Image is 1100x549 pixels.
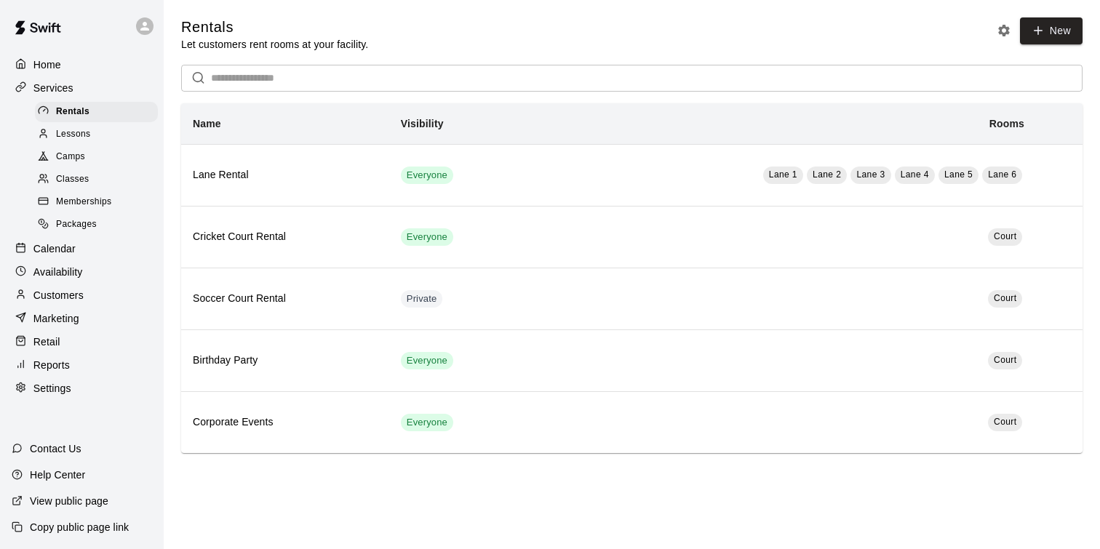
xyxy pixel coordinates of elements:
[12,284,152,306] a: Customers
[35,146,164,169] a: Camps
[33,57,61,72] p: Home
[401,169,453,183] span: Everyone
[994,293,1016,303] span: Court
[33,288,84,302] p: Customers
[12,308,152,329] a: Marketing
[33,265,83,279] p: Availability
[35,215,158,235] div: Packages
[193,167,378,183] h6: Lane Rental
[1020,17,1083,44] a: New
[401,416,453,430] span: Everyone
[769,169,797,180] span: Lane 1
[181,37,368,52] p: Let customers rent rooms at your facility.
[401,167,453,184] div: This service is visible to all of your customers
[193,353,378,369] h6: Birthday Party
[12,54,152,76] a: Home
[35,124,158,145] div: Lessons
[33,81,73,95] p: Services
[35,169,158,190] div: Classes
[35,214,164,236] a: Packages
[56,172,89,187] span: Classes
[56,217,97,232] span: Packages
[994,417,1016,427] span: Court
[35,102,158,122] div: Rentals
[193,229,378,245] h6: Cricket Court Rental
[12,331,152,353] a: Retail
[33,381,71,396] p: Settings
[30,494,108,508] p: View public page
[35,147,158,167] div: Camps
[181,103,1083,453] table: simple table
[989,118,1024,129] b: Rooms
[35,169,164,191] a: Classes
[56,127,91,142] span: Lessons
[401,354,453,368] span: Everyone
[401,231,453,244] span: Everyone
[813,169,841,180] span: Lane 2
[181,17,368,37] h5: Rentals
[401,292,443,306] span: Private
[401,352,453,369] div: This service is visible to all of your customers
[993,20,1015,41] button: Rental settings
[994,355,1016,365] span: Court
[56,195,111,209] span: Memberships
[193,118,221,129] b: Name
[30,520,129,534] p: Copy public page link
[35,192,158,212] div: Memberships
[33,334,60,349] p: Retail
[401,118,444,129] b: Visibility
[12,354,152,376] a: Reports
[12,238,152,260] a: Calendar
[401,290,443,308] div: This service is hidden, and can only be accessed via a direct link
[944,169,973,180] span: Lane 5
[35,123,164,145] a: Lessons
[901,169,929,180] span: Lane 4
[35,191,164,214] a: Memberships
[994,231,1016,241] span: Court
[56,150,85,164] span: Camps
[401,228,453,246] div: This service is visible to all of your customers
[56,105,89,119] span: Rentals
[401,414,453,431] div: This service is visible to all of your customers
[12,77,152,99] a: Services
[193,414,378,430] h6: Corporate Events
[856,169,885,180] span: Lane 3
[12,377,152,399] a: Settings
[33,358,70,372] p: Reports
[193,291,378,307] h6: Soccer Court Rental
[35,100,164,123] a: Rentals
[30,468,85,482] p: Help Center
[30,441,81,456] p: Contact Us
[33,311,79,326] p: Marketing
[33,241,76,256] p: Calendar
[988,169,1016,180] span: Lane 6
[12,261,152,283] a: Availability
